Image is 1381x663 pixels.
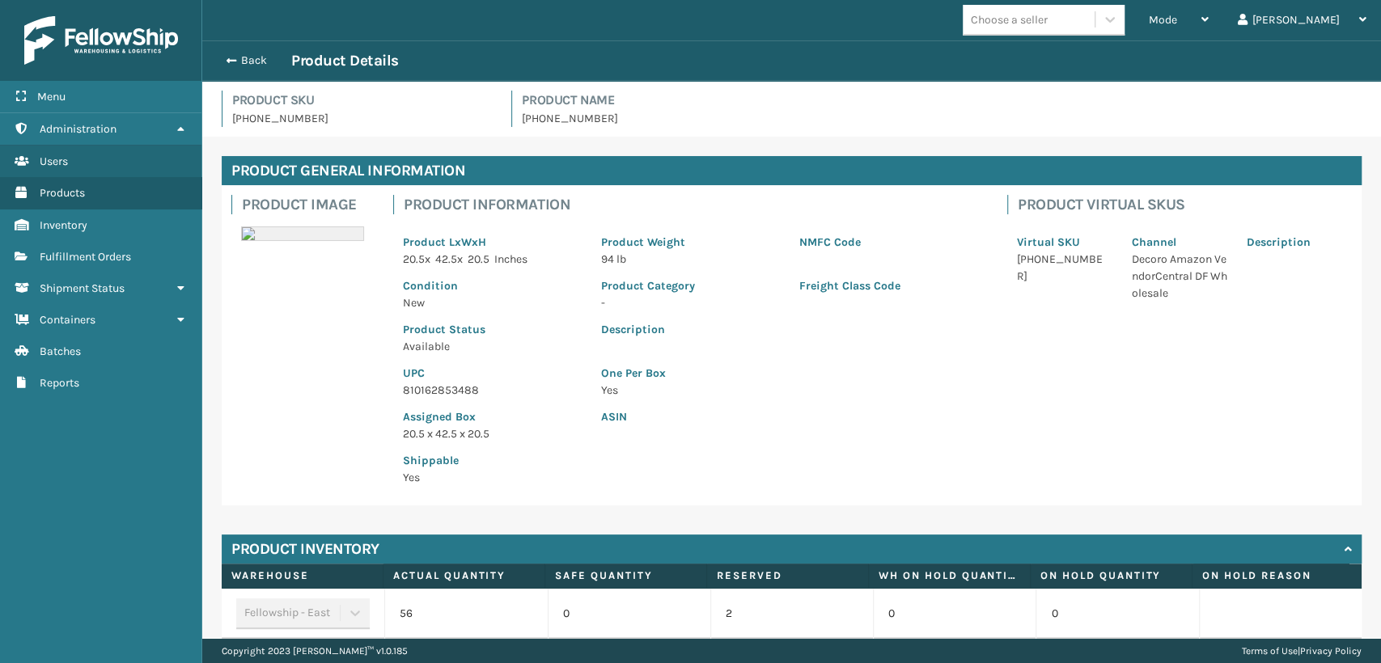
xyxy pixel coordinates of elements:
span: Mode [1149,13,1177,27]
span: Products [40,186,85,200]
p: Description [1247,234,1342,251]
button: Back [217,53,291,68]
h4: Product Image [242,195,374,214]
p: 20.5 x 42.5 x 20.5 [403,425,582,442]
p: Yes [403,469,582,486]
span: 42.5 x [435,252,463,266]
h4: Product Name [522,91,1362,110]
p: Product Category [601,277,780,294]
p: [PHONE_NUMBER] [522,110,1362,127]
label: Safe Quantity [555,568,697,583]
p: New [403,294,582,311]
span: 94 lb [601,252,626,266]
span: Administration [40,122,116,136]
p: Channel [1132,234,1227,251]
p: Product Status [403,321,582,338]
h4: Product Virtual SKUs [1018,195,1352,214]
p: [PHONE_NUMBER] [232,110,492,127]
label: WH On hold quantity [879,568,1020,583]
p: 810162853488 [403,382,582,399]
div: | [1242,639,1362,663]
p: Yes [601,382,978,399]
div: Choose a seller [971,11,1048,28]
td: 0 [548,589,710,639]
p: Copyright 2023 [PERSON_NAME]™ v 1.0.185 [222,639,408,663]
p: Condition [403,277,582,294]
p: Decoro Amazon VendorCentral DF Wholesale [1132,251,1227,302]
span: Reports [40,376,79,390]
p: NMFC Code [799,234,978,251]
a: Terms of Use [1242,645,1298,657]
p: One Per Box [601,365,978,382]
span: Menu [37,90,66,103]
p: Available [403,338,582,355]
span: Fulfillment Orders [40,250,131,264]
span: 20.5 [468,252,489,266]
p: Shippable [403,452,582,469]
img: logo [24,16,178,65]
label: On Hold Reason [1202,568,1344,583]
span: Containers [40,313,95,327]
span: Inventory [40,218,87,232]
label: Actual Quantity [393,568,535,583]
span: 20.5 x [403,252,430,266]
h4: Product Inventory [231,539,379,559]
td: 0 [873,589,1036,639]
span: Shipment Status [40,281,125,295]
a: Privacy Policy [1300,645,1362,657]
td: 56 [384,589,547,639]
label: Reserved [717,568,858,583]
p: Description [601,321,978,338]
p: [PHONE_NUMBER] [1017,251,1112,285]
label: On Hold Quantity [1040,568,1182,583]
p: Product Weight [601,234,780,251]
img: 51104088640_40f294f443_o-scaled-700x700.jpg [241,226,364,241]
p: 2 [726,606,858,622]
h4: Product SKU [232,91,492,110]
p: UPC [403,365,582,382]
p: ASIN [601,408,978,425]
span: Batches [40,344,81,358]
span: Inches [494,252,527,266]
p: Assigned Box [403,408,582,425]
h3: Product Details [291,51,399,70]
span: Users [40,154,68,168]
h4: Product General Information [222,156,1362,185]
p: Product LxWxH [403,234,582,251]
p: Freight Class Code [799,277,978,294]
p: - [601,294,780,311]
h4: Product Information [404,195,988,214]
label: Warehouse [231,568,373,583]
p: Virtual SKU [1017,234,1112,251]
td: 0 [1036,589,1198,639]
